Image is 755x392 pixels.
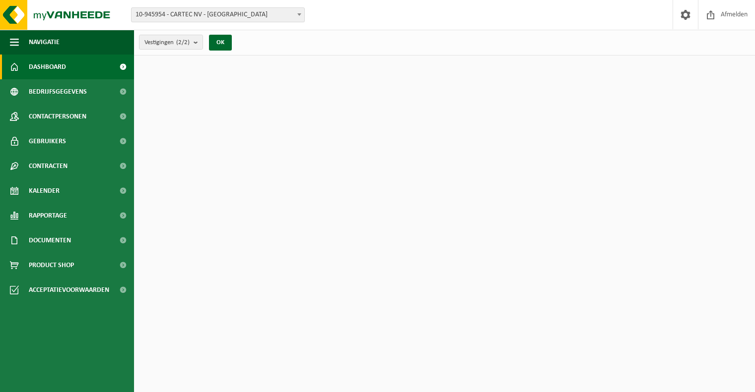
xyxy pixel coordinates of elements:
span: 10-945954 - CARTEC NV - VLEZENBEEK [131,7,305,22]
span: Gebruikers [29,129,66,154]
span: Contracten [29,154,68,178]
span: Contactpersonen [29,104,86,129]
span: Documenten [29,228,71,253]
span: 10-945954 - CARTEC NV - VLEZENBEEK [132,8,304,22]
span: Kalender [29,178,60,203]
span: Rapportage [29,203,67,228]
span: Vestigingen [144,35,190,50]
span: Product Shop [29,253,74,278]
span: Navigatie [29,30,60,55]
count: (2/2) [176,39,190,46]
span: Dashboard [29,55,66,79]
span: Bedrijfsgegevens [29,79,87,104]
button: OK [209,35,232,51]
span: Acceptatievoorwaarden [29,278,109,302]
button: Vestigingen(2/2) [139,35,203,50]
